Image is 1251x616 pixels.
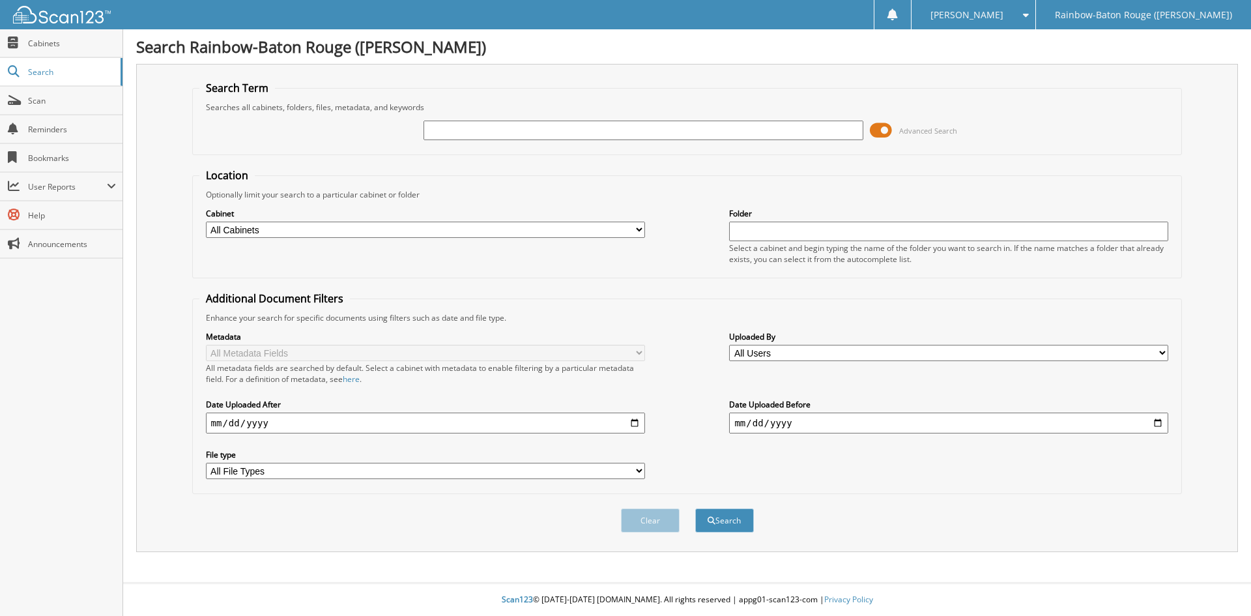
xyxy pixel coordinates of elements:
[729,331,1168,342] label: Uploaded By
[136,36,1238,57] h1: Search Rainbow-Baton Rouge ([PERSON_NAME])
[28,239,116,250] span: Announcements
[502,594,533,605] span: Scan123
[199,81,275,95] legend: Search Term
[199,189,1175,200] div: Optionally limit your search to a particular cabinet or folder
[621,508,680,533] button: Clear
[28,210,116,221] span: Help
[729,399,1168,410] label: Date Uploaded Before
[930,11,1003,19] span: [PERSON_NAME]
[729,208,1168,219] label: Folder
[28,38,116,49] span: Cabinets
[28,153,116,164] span: Bookmarks
[199,168,255,183] legend: Location
[199,291,350,306] legend: Additional Document Filters
[199,102,1175,113] div: Searches all cabinets, folders, files, metadata, and keywords
[206,362,645,385] div: All metadata fields are searched by default. Select a cabinet with metadata to enable filtering b...
[28,124,116,135] span: Reminders
[123,584,1251,616] div: © [DATE]-[DATE] [DOMAIN_NAME]. All rights reserved | appg01-scan123-com |
[28,181,107,192] span: User Reports
[695,508,754,533] button: Search
[206,449,645,460] label: File type
[899,126,957,136] span: Advanced Search
[206,413,645,433] input: start
[199,312,1175,323] div: Enhance your search for specific documents using filters such as date and file type.
[28,66,114,78] span: Search
[343,374,360,385] a: here
[824,594,873,605] a: Privacy Policy
[1186,553,1251,616] iframe: Chat Widget
[206,331,645,342] label: Metadata
[206,399,645,410] label: Date Uploaded After
[206,208,645,219] label: Cabinet
[13,6,111,23] img: scan123-logo-white.svg
[28,95,116,106] span: Scan
[729,413,1168,433] input: end
[729,242,1168,265] div: Select a cabinet and begin typing the name of the folder you want to search in. If the name match...
[1055,11,1232,19] span: Rainbow-Baton Rouge ([PERSON_NAME])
